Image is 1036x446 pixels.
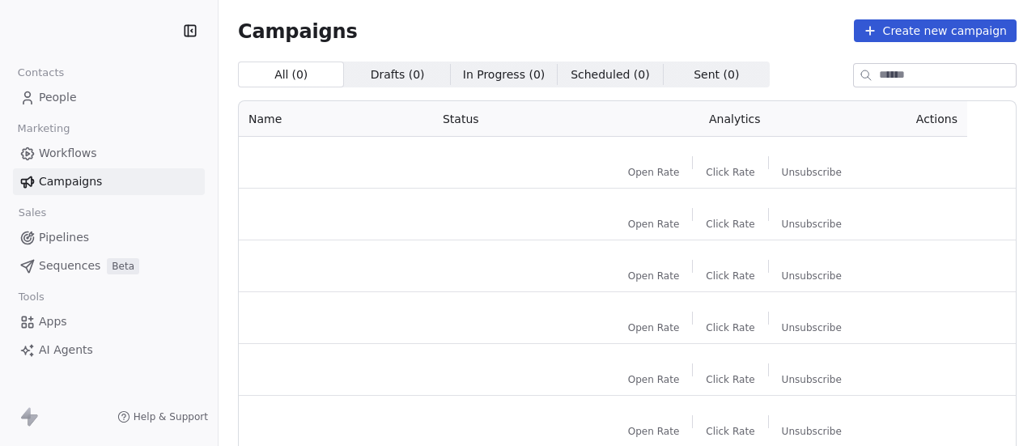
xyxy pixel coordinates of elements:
[13,337,205,363] a: AI Agents
[39,173,102,190] span: Campaigns
[13,140,205,167] a: Workflows
[11,285,51,309] span: Tools
[628,270,680,282] span: Open Rate
[107,258,139,274] span: Beta
[628,425,680,438] span: Open Rate
[706,166,754,179] span: Click Rate
[39,229,89,246] span: Pipelines
[11,117,77,141] span: Marketing
[371,66,425,83] span: Drafts ( 0 )
[628,321,680,334] span: Open Rate
[11,201,53,225] span: Sales
[433,101,610,137] th: Status
[782,425,842,438] span: Unsubscribe
[239,101,433,137] th: Name
[782,373,842,386] span: Unsubscribe
[11,61,71,85] span: Contacts
[13,308,205,335] a: Apps
[13,253,205,279] a: SequencesBeta
[39,257,100,274] span: Sequences
[706,270,754,282] span: Click Rate
[706,321,754,334] span: Click Rate
[13,224,205,251] a: Pipelines
[628,218,680,231] span: Open Rate
[706,425,754,438] span: Click Rate
[782,218,842,231] span: Unsubscribe
[694,66,739,83] span: Sent ( 0 )
[609,101,860,137] th: Analytics
[706,373,754,386] span: Click Rate
[571,66,650,83] span: Scheduled ( 0 )
[117,410,208,423] a: Help & Support
[628,166,680,179] span: Open Rate
[39,313,67,330] span: Apps
[463,66,546,83] span: In Progress ( 0 )
[782,321,842,334] span: Unsubscribe
[782,166,842,179] span: Unsubscribe
[13,84,205,111] a: People
[39,145,97,162] span: Workflows
[238,19,358,42] span: Campaigns
[13,168,205,195] a: Campaigns
[39,89,77,106] span: People
[854,19,1017,42] button: Create new campaign
[782,270,842,282] span: Unsubscribe
[628,373,680,386] span: Open Rate
[706,218,754,231] span: Click Rate
[860,101,967,137] th: Actions
[39,342,93,359] span: AI Agents
[134,410,208,423] span: Help & Support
